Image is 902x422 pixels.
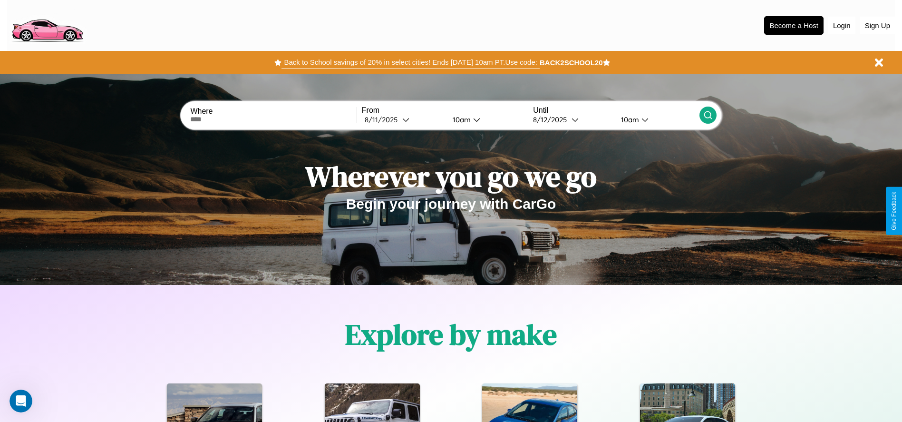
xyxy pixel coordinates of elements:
[533,106,699,115] label: Until
[345,315,557,354] h1: Explore by make
[190,107,356,116] label: Where
[540,59,603,67] b: BACK2SCHOOL20
[36,16,168,26] div: The team will reply as soon as they can
[281,56,539,69] button: Back to School savings of 20% in select cities! Ends [DATE] 10am PT.Use code:
[764,16,824,35] button: Become a Host
[445,115,528,125] button: 10am
[891,192,897,230] div: Give Feedback
[7,5,87,44] img: logo
[828,17,855,34] button: Login
[365,115,402,124] div: 8 / 11 / 2025
[362,106,528,115] label: From
[616,115,641,124] div: 10am
[36,8,168,16] div: Need help?
[860,17,895,34] button: Sign Up
[10,390,32,412] iframe: Intercom live chat
[362,115,445,125] button: 8/11/2025
[533,115,572,124] div: 8 / 12 / 2025
[448,115,473,124] div: 10am
[613,115,699,125] button: 10am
